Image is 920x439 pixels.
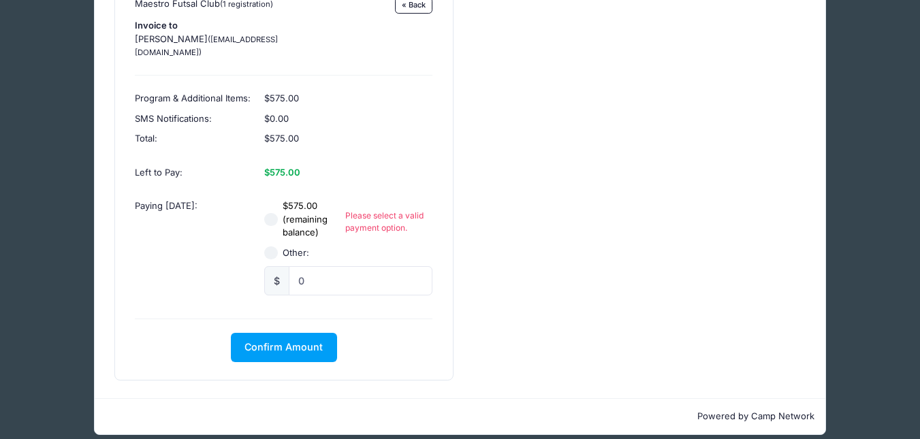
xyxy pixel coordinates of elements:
[264,266,289,295] div: $
[283,246,309,260] label: Other:
[128,156,257,190] div: Left to Pay:
[258,129,440,156] div: $575.00
[135,20,178,31] strong: Invoice to
[128,189,257,305] div: Paying [DATE]:
[283,199,345,240] label: $575.00 (remaining balance)
[258,109,440,129] div: $0.00
[135,19,329,59] p: [PERSON_NAME]
[128,82,257,109] div: Program & Additional Items:
[264,167,300,178] strong: $575.00
[128,109,257,129] div: SMS Notifications:
[345,210,432,234] span: Please select a valid payment option.
[244,341,323,353] span: Confirm Amount
[231,333,337,362] button: Confirm Amount
[128,129,257,156] div: Total:
[106,410,814,423] p: Powered by Camp Network
[258,82,440,109] div: $575.00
